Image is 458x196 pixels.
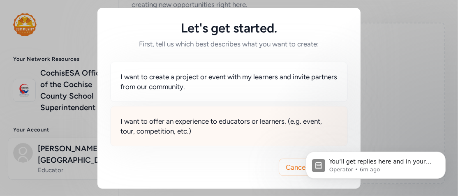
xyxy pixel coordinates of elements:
[279,159,314,176] button: Cancel
[111,39,347,49] h6: First, tell us which best describes what you want to create:
[286,162,307,172] span: Cancel
[111,21,347,36] h5: Let's get started.
[294,134,458,192] iframe: Intercom notifications message
[120,72,338,92] span: I want to create a project or event with my learners and invite partners from our community.
[120,116,338,136] span: I want to offer an experience to educators or learners. (e.g. event, tour, competition, etc.)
